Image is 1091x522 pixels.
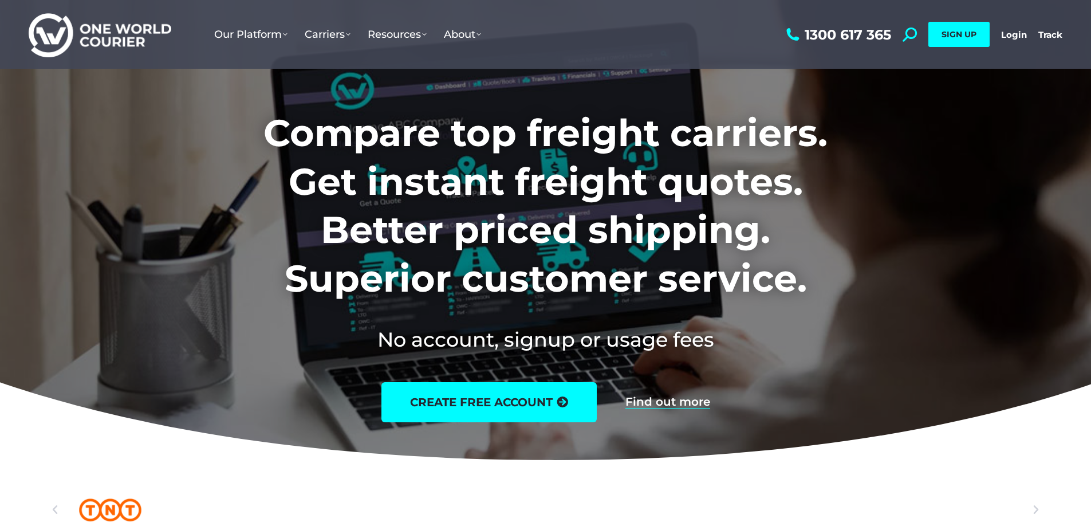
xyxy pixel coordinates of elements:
h1: Compare top freight carriers. Get instant freight quotes. Better priced shipping. Superior custom... [188,109,903,303]
span: SIGN UP [942,29,976,40]
a: SIGN UP [928,22,990,47]
a: Login [1001,29,1027,40]
a: Track [1038,29,1062,40]
a: Our Platform [206,17,296,52]
span: About [444,28,481,41]
span: Our Platform [214,28,287,41]
img: One World Courier [29,11,171,58]
a: create free account [381,382,597,422]
span: Resources [368,28,427,41]
a: Find out more [625,396,710,409]
a: Carriers [296,17,359,52]
a: Resources [359,17,435,52]
h2: No account, signup or usage fees [188,325,903,354]
a: About [435,17,490,52]
span: Carriers [305,28,350,41]
a: 1300 617 365 [783,28,891,42]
